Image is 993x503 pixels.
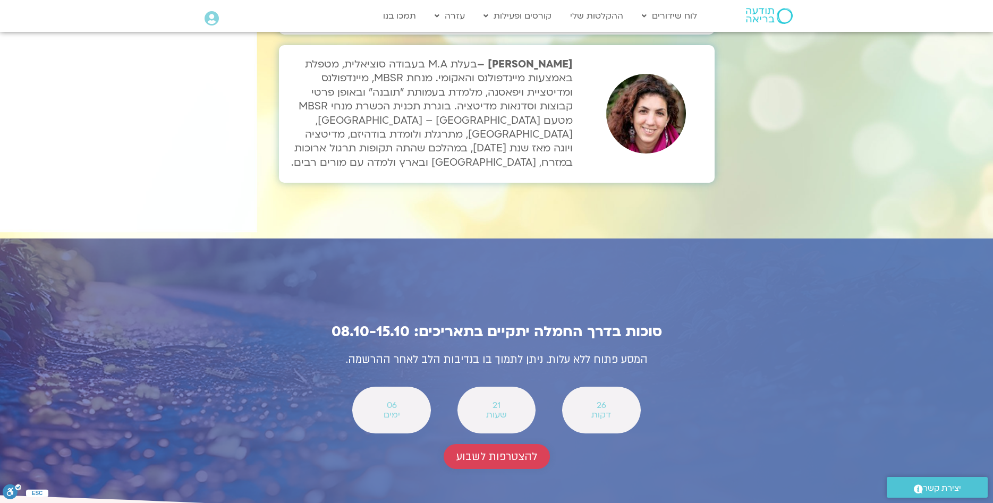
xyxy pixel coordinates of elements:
[429,6,470,26] a: עזרה
[478,6,557,26] a: קורסים ופעילות
[477,57,573,71] strong: [PERSON_NAME] –
[636,6,702,26] a: לוח שידורים
[444,444,550,469] a: להצטרפות לשבוע
[746,8,793,24] img: תודעה בריאה
[456,450,537,463] span: להצטרפות לשבוע
[366,410,417,420] span: ימים
[576,400,626,410] span: 26
[887,477,988,498] a: יצירת קשר
[263,323,731,340] h2: סוכות בדרך החמלה יתקיים בתאריכים: 08.10-15.10
[471,400,522,410] span: 21
[284,57,573,169] p: בעלת M.A בעבודה סוציאלית, מטפלת באמצעות מיינדפולנס והאקומי. מנחת MBSR, מיינדפולנס ומדיטציית ויפאס...
[923,481,961,496] span: יצירת קשר
[471,410,522,420] span: שעות
[378,6,421,26] a: תמכו בנו
[366,400,417,410] span: 06
[576,410,626,420] span: דקות
[565,6,629,26] a: ההקלטות שלי
[263,351,731,369] p: המסע פתוח ללא עלות. ניתן לתמוך בו בנדיבות הלב לאחר ההרשמה.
